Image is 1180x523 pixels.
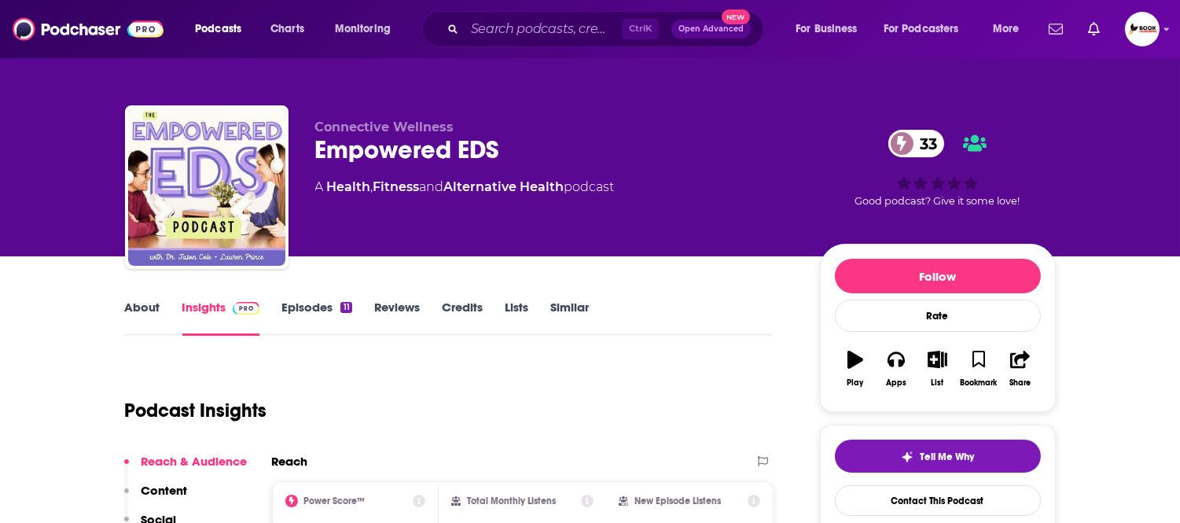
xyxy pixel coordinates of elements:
button: Show profile menu [1125,12,1160,46]
span: Logged in as BookLaunchers [1125,12,1160,46]
img: tell me why sparkle [901,451,913,463]
span: More [993,18,1020,40]
span: For Business [796,18,858,40]
span: and [420,179,444,194]
div: Search podcasts, credits, & more... [436,11,779,47]
a: Fitness [373,179,420,194]
a: About [125,300,160,336]
button: Open AdvancedNew [671,20,751,39]
p: Reach & Audience [142,454,248,469]
div: 33Good podcast? Give it some love! [820,120,1056,217]
span: Good podcast? Give it some love! [855,195,1020,207]
button: Bookmark [958,341,999,397]
span: Podcasts [195,18,241,40]
span: Ctrl K [622,19,659,39]
button: List [917,341,958,397]
button: Content [124,483,188,512]
a: Health [327,179,371,194]
span: New [722,9,750,24]
h2: New Episode Listens [634,495,721,506]
h2: Total Monthly Listens [467,495,556,506]
div: Apps [886,378,906,388]
span: Tell Me Why [920,451,974,463]
button: Play [835,341,876,397]
div: Rate [835,300,1041,332]
div: Bookmark [960,378,997,388]
span: , [371,179,373,194]
img: Podchaser - Follow, Share and Rate Podcasts [13,14,164,44]
span: 33 [904,130,945,157]
button: Follow [835,259,1041,293]
a: Alternative Health [444,179,564,194]
a: Charts [260,17,314,42]
input: Search podcasts, credits, & more... [465,17,622,42]
span: For Podcasters [884,18,959,40]
button: open menu [785,17,877,42]
a: InsightsPodchaser Pro [182,300,260,336]
a: Credits [442,300,483,336]
span: Connective Wellness [315,120,454,134]
button: tell me why sparkleTell Me Why [835,440,1041,473]
button: open menu [184,17,262,42]
button: Share [999,341,1040,397]
button: Apps [876,341,917,397]
a: Episodes11 [281,300,351,336]
a: Similar [550,300,589,336]
a: Contact This Podcast [835,485,1041,516]
div: List [932,378,944,388]
h2: Reach [272,454,308,469]
img: Empowered EDS [128,109,285,266]
span: Monitoring [335,18,391,40]
img: Podchaser Pro [233,302,260,315]
button: Reach & Audience [124,454,248,483]
div: 11 [340,302,351,313]
img: User Profile [1125,12,1160,46]
span: Open Advanced [678,25,744,33]
h2: Power Score™ [304,495,366,506]
h1: Podcast Insights [125,399,267,422]
a: Show notifications dropdown [1042,16,1069,42]
a: Show notifications dropdown [1082,16,1106,42]
button: open menu [982,17,1039,42]
a: Lists [505,300,528,336]
div: Share [1009,378,1031,388]
span: Charts [270,18,304,40]
div: A podcast [315,178,615,197]
button: open menu [324,17,411,42]
p: Content [142,483,188,498]
a: 33 [888,130,945,157]
div: Play [847,378,863,388]
a: Reviews [374,300,420,336]
button: open menu [873,17,982,42]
